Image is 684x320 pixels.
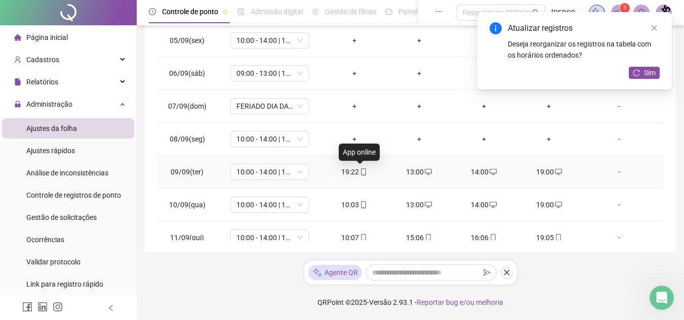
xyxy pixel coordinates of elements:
span: sun [312,8,319,15]
span: home [14,34,21,41]
img: sparkle-icon.fc2bf0ac1784a2077858766a79e2daf3.svg [591,7,602,18]
span: Gestão de férias [325,8,376,16]
span: Gestão de solicitações [26,213,97,221]
span: desktop [424,168,432,175]
span: desktop [489,201,497,208]
div: 13:00 [395,166,444,177]
div: 19:05 [525,232,573,243]
span: FERIADO DIA DA INDEPENDÊNCIA [236,99,303,114]
div: - [589,101,649,112]
div: + [460,35,508,46]
div: + [395,101,444,112]
div: - [589,133,649,145]
span: Cadastros [26,56,59,64]
span: mobile [489,234,497,241]
span: Versão [369,298,391,306]
img: sparkle-icon.fc2bf0ac1784a2077858766a79e2daf3.svg [312,267,323,278]
span: desktop [554,201,562,208]
span: 10:00 - 14:00 | 15:00 - 19:00 [236,33,303,48]
div: Agente QR [308,265,362,280]
span: close [651,24,658,31]
span: reload [633,69,640,76]
span: send [484,269,491,276]
div: - [589,199,649,210]
div: 19:00 [525,199,573,210]
span: Reportar bug e/ou melhoria [417,298,503,306]
span: user-add [14,56,21,63]
span: 10/09(qua) [169,201,206,209]
span: Relatórios [26,78,58,86]
div: 10:07 [330,232,379,243]
span: 05/09(sex) [170,36,205,44]
div: 14:00 [460,166,508,177]
span: Link para registro rápido [26,280,103,288]
div: Deseja reorganizar os registros na tabela com os horários ordenados? [508,38,660,61]
div: + [395,68,444,79]
span: ellipsis [435,8,442,15]
span: mobile [359,234,367,241]
span: 06/09(sáb) [169,69,205,77]
span: mobile [554,234,562,241]
span: linkedin [37,302,48,312]
span: file-done [237,8,245,15]
div: + [330,68,379,79]
span: Ajustes da folha [26,124,77,132]
span: lock [14,101,21,108]
div: Atualizar registros [508,22,660,34]
span: Análise de inconsistências [26,169,108,177]
div: 16:06 [460,232,508,243]
iframe: Intercom live chat [650,286,674,310]
span: 10:00 - 14:00 | 15:00 - 19:00 [236,164,303,179]
span: close [503,269,510,276]
button: Sim [629,67,660,79]
span: 07/09(dom) [168,102,207,110]
div: 14:00 [460,199,508,210]
span: 08/09(seg) [170,135,205,143]
span: facebook [22,302,32,312]
div: 10:03 [330,199,379,210]
div: 19:00 [525,166,573,177]
span: 1 [623,5,627,12]
div: + [460,101,508,112]
span: clock-circle [149,8,156,15]
div: - [589,232,649,243]
span: dashboard [385,8,392,15]
div: + [395,35,444,46]
span: file [14,78,21,85]
div: 13:00 [395,199,444,210]
sup: 1 [620,3,630,13]
span: left [107,304,114,311]
div: + [330,101,379,112]
span: info-circle [490,22,502,34]
span: Painel do DP [398,8,438,16]
span: instagram [53,302,63,312]
div: + [330,35,379,46]
div: + [330,133,379,145]
span: Administração [26,100,72,108]
div: + [525,101,573,112]
div: App online [339,144,380,161]
div: - [589,166,649,177]
div: + [460,133,508,145]
span: mobile [359,201,367,208]
a: Close [649,22,660,33]
span: Controle de registros de ponto [26,191,121,199]
span: [PERSON_NAME] [551,7,583,18]
span: mobile [424,234,432,241]
span: search [532,9,540,17]
footer: QRPoint © 2025 - 2.93.1 - [137,285,684,320]
span: bell [637,8,646,17]
img: 91745 [656,5,671,20]
span: Ajustes rápidos [26,147,75,155]
span: 11/09(qui) [170,234,204,242]
span: notification [615,8,624,17]
span: Sim [644,67,656,78]
div: 19:22 [330,166,379,177]
span: pushpin [222,9,228,15]
div: + [460,68,508,79]
span: desktop [554,168,562,175]
div: 15:06 [395,232,444,243]
div: + [525,133,573,145]
span: desktop [424,201,432,208]
span: 10:00 - 14:00 | 15:00 - 19:00 [236,230,303,245]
